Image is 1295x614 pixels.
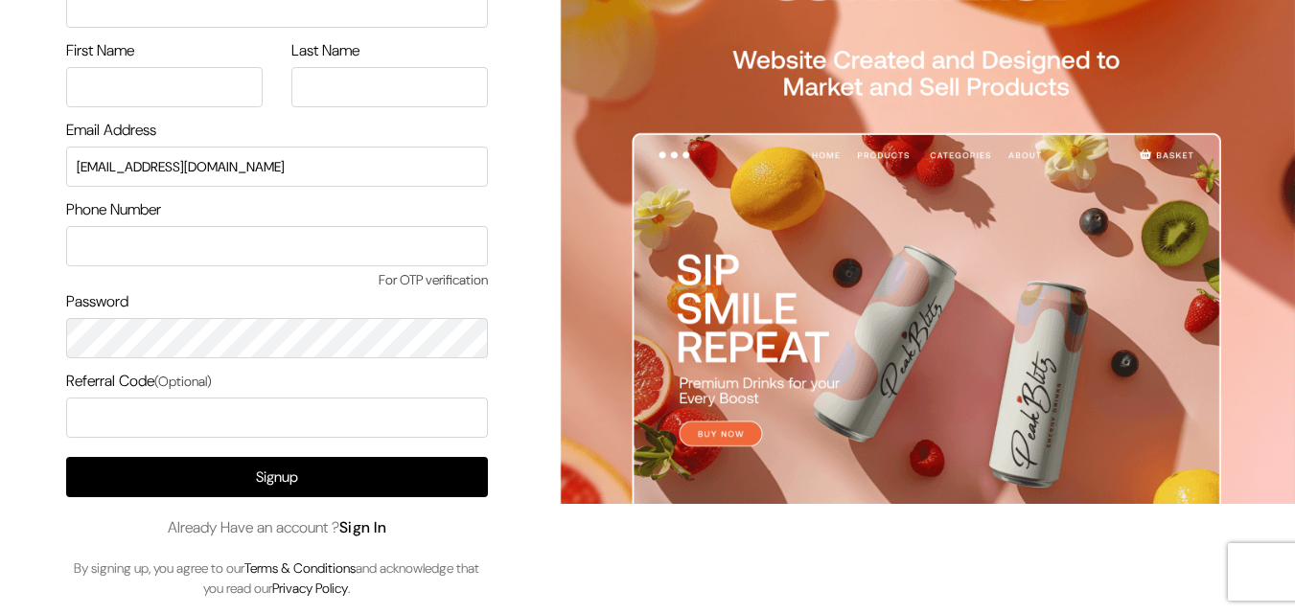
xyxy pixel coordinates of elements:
[272,580,348,597] a: Privacy Policy
[66,198,161,221] label: Phone Number
[66,119,156,142] label: Email Address
[66,270,488,290] span: For OTP verification
[291,39,359,62] label: Last Name
[66,290,128,313] label: Password
[244,559,356,577] a: Terms & Conditions
[66,370,212,393] label: Referral Code
[66,558,488,599] p: By signing up, you agree to our and acknowledge that you read our .
[154,373,212,390] span: (Optional)
[168,516,387,539] span: Already Have an account ?
[339,517,387,537] a: Sign In
[66,39,134,62] label: First Name
[66,457,488,497] button: Signup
